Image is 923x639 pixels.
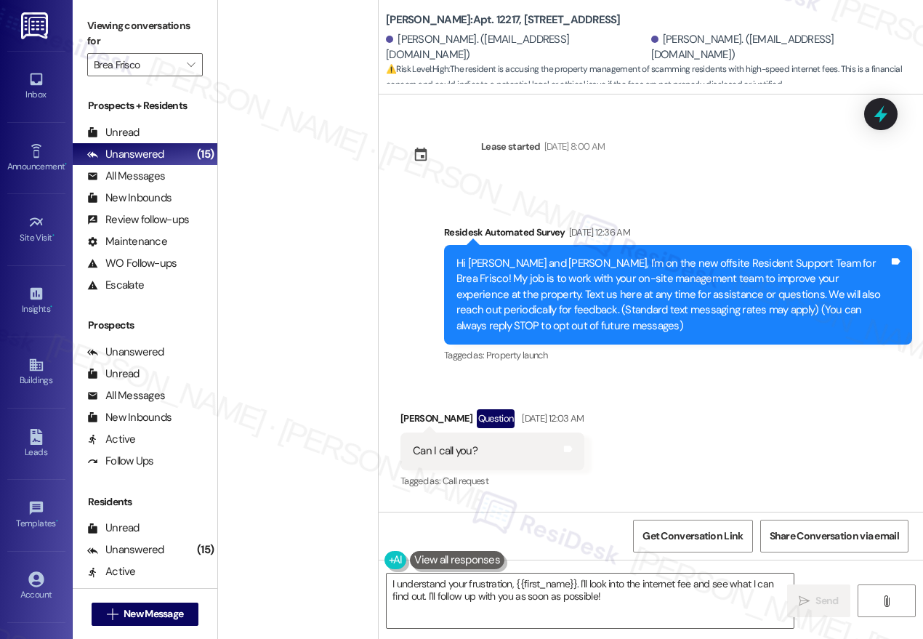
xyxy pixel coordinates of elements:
span: Send [815,593,838,608]
span: Call request [443,475,488,487]
div: Prospects + Residents [73,98,217,113]
span: Get Conversation Link [642,529,743,544]
b: [PERSON_NAME]: Apt. 12217, [STREET_ADDRESS] [386,12,621,28]
div: All Messages [87,169,165,184]
div: WO Follow-ups [87,256,177,271]
label: Viewing conversations for [87,15,203,53]
div: Residesk Automated Survey [444,225,912,245]
div: (15) [193,143,217,166]
span: Share Conversation via email [770,529,899,544]
div: Hi [PERSON_NAME] and [PERSON_NAME], I'm on the new offsite Resident Support Team for Brea Frisco!... [456,256,889,334]
div: Active [87,564,136,579]
button: Get Conversation Link [633,520,752,552]
span: : The resident is accusing the property management of scamming residents with high-speed internet... [386,62,923,93]
i:  [187,59,195,71]
a: Inbox [7,67,65,106]
button: New Message [92,603,199,626]
button: Send [787,584,850,617]
div: All Messages [87,388,165,403]
div: Unread [87,366,140,382]
div: Follow Ups [87,454,154,469]
img: ResiDesk Logo [21,12,51,39]
a: Buildings [7,353,65,392]
input: All communities [94,53,180,76]
a: Templates • [7,496,65,535]
div: [DATE] 8:00 AM [541,139,605,154]
span: • [50,302,52,312]
div: Lease started [481,139,541,154]
span: Property launch [486,349,547,361]
span: • [65,159,67,169]
a: Insights • [7,281,65,321]
i:  [881,595,892,607]
div: Prospects [73,318,217,333]
div: Maintenance [87,234,167,249]
div: All Messages [87,586,165,601]
strong: ⚠️ Risk Level: High [386,63,448,75]
div: [PERSON_NAME] [400,409,584,433]
span: • [52,230,55,241]
button: Share Conversation via email [760,520,908,552]
div: Active [87,432,136,447]
textarea: I understand your frustration, {{first_name}}. I'll look into the internet fee and see what I can... [387,574,794,628]
a: Account [7,567,65,606]
i:  [799,595,810,607]
div: Unanswered [87,542,164,558]
a: Leads [7,425,65,464]
div: Unread [87,521,140,536]
span: • [56,516,58,526]
div: [DATE] 12:03 AM [518,411,584,426]
div: New Inbounds [87,190,172,206]
div: Unanswered [87,147,164,162]
div: Review follow-ups [87,212,189,228]
div: Tagged as: [400,470,584,491]
div: Unread [87,125,140,140]
div: [PERSON_NAME]. ([EMAIL_ADDRESS][DOMAIN_NAME]) [386,32,648,63]
div: [PERSON_NAME]. ([EMAIL_ADDRESS][DOMAIN_NAME]) [651,32,913,63]
span: New Message [124,606,183,622]
div: Unanswered [87,345,164,360]
div: Can I call you? [413,443,477,459]
a: Site Visit • [7,210,65,249]
div: New Inbounds [87,410,172,425]
div: Residents [73,494,217,510]
div: Tagged as: [444,345,912,366]
div: (15) [193,539,217,561]
div: Question [477,409,515,427]
div: [DATE] 12:36 AM [565,225,630,240]
div: Escalate [87,278,144,293]
i:  [107,608,118,620]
